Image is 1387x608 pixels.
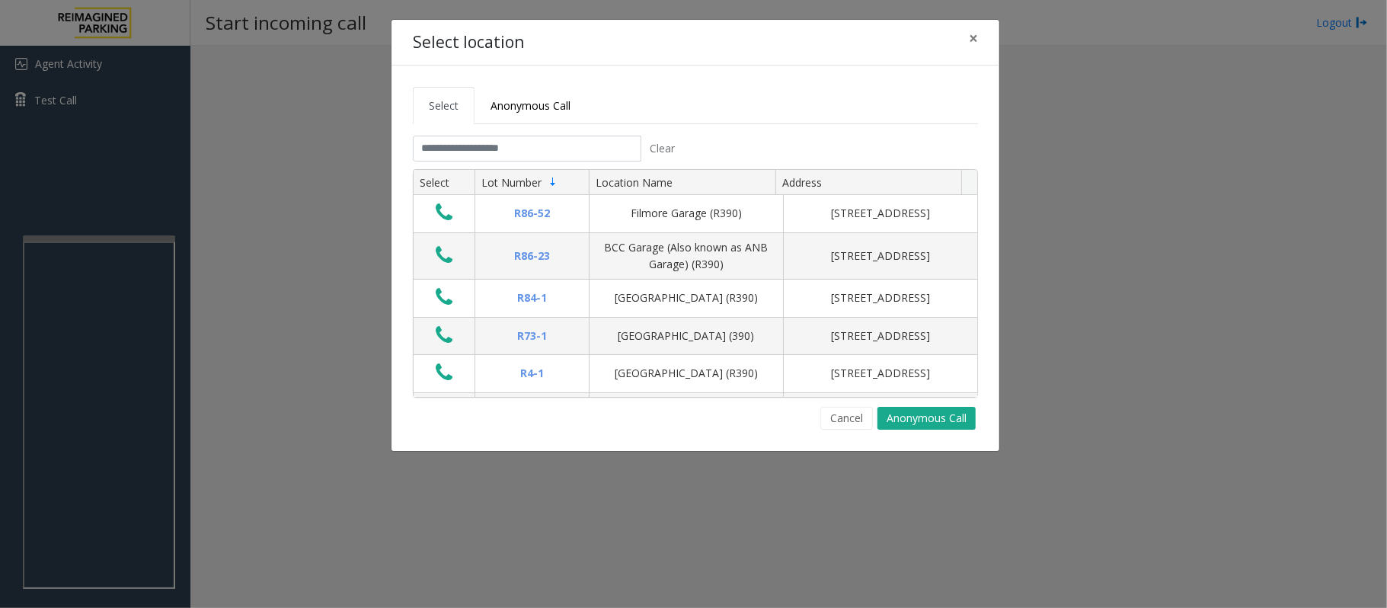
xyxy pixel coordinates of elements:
span: × [969,27,978,49]
div: R86-52 [484,205,580,222]
div: [STREET_ADDRESS] [793,248,968,264]
button: Cancel [820,407,873,430]
span: Select [429,98,459,113]
div: [GEOGRAPHIC_DATA] (R390) [599,290,774,306]
span: Sortable [547,176,559,188]
span: Anonymous Call [491,98,570,113]
span: Address [782,175,822,190]
h4: Select location [413,30,524,55]
ul: Tabs [413,87,978,124]
button: Clear [641,136,684,162]
div: [STREET_ADDRESS] [793,205,968,222]
div: BCC Garage (Also known as ANB Garage) (R390) [599,239,774,274]
th: Select [414,170,475,196]
div: Filmore Garage (R390) [599,205,774,222]
div: R4-1 [484,365,580,382]
div: R73-1 [484,328,580,344]
button: Anonymous Call [877,407,976,430]
div: R84-1 [484,290,580,306]
div: [STREET_ADDRESS] [793,328,968,344]
button: Close [958,20,989,57]
span: Lot Number [481,175,542,190]
div: [STREET_ADDRESS] [793,365,968,382]
div: [GEOGRAPHIC_DATA] (390) [599,328,774,344]
div: [GEOGRAPHIC_DATA] (R390) [599,365,774,382]
div: [STREET_ADDRESS] [793,290,968,306]
span: Location Name [596,175,673,190]
div: R86-23 [484,248,580,264]
div: Data table [414,170,977,397]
